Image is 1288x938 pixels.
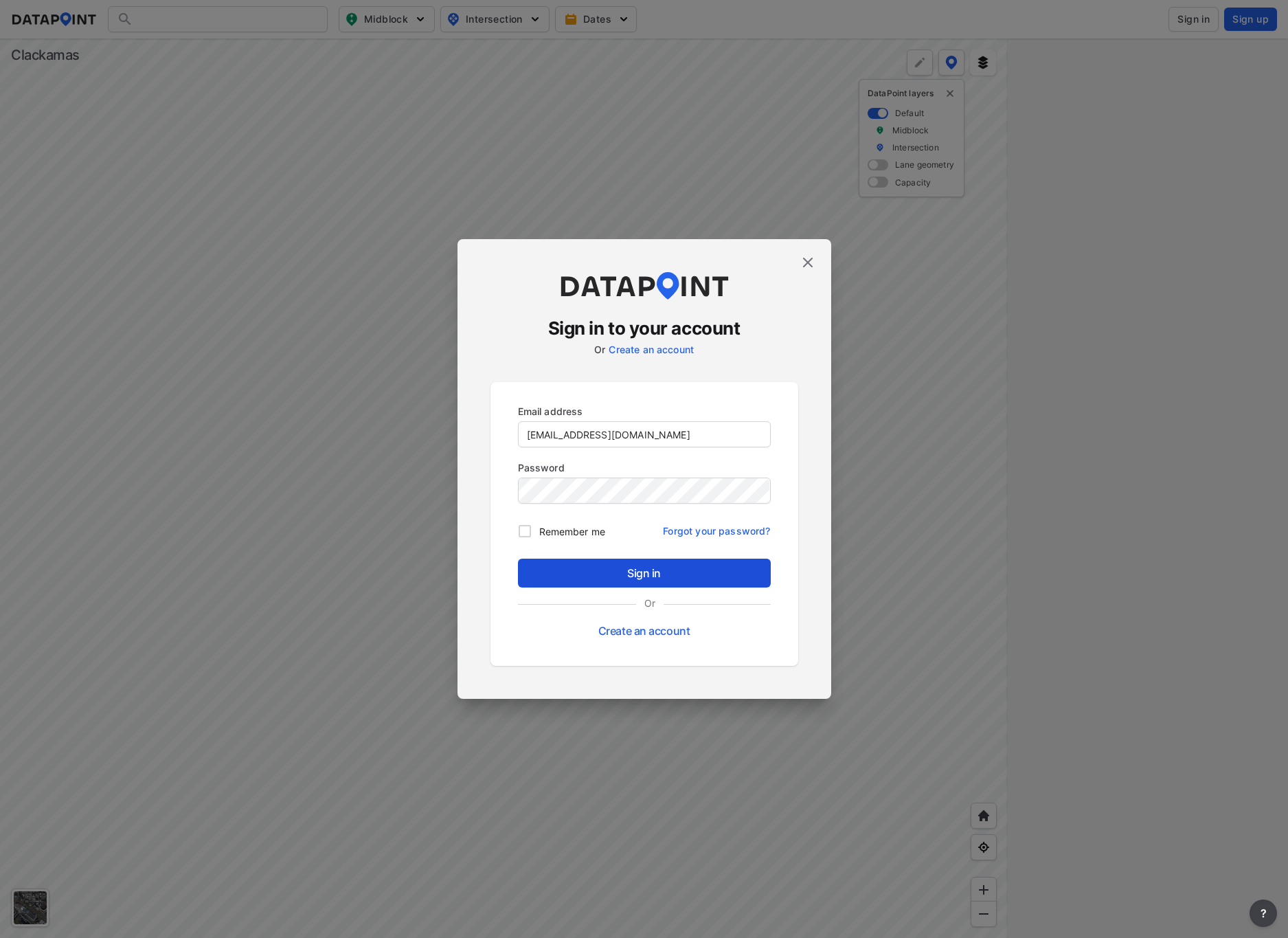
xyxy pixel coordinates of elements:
p: Password [518,460,771,475]
button: Sign in [518,559,771,588]
label: Or [594,344,605,355]
a: Forgot your password? [663,517,770,538]
a: Create an account [598,624,690,638]
a: Create an account [609,344,694,355]
label: Or [636,596,664,610]
img: close.efbf2170.svg [800,254,816,271]
img: dataPointLogo.9353c09d.svg [558,272,730,300]
button: more [1250,900,1277,927]
h3: Sign in to your account [490,316,798,341]
input: you@example.com [519,422,770,447]
span: Sign in [529,565,760,581]
span: Remember me [539,524,605,539]
p: Email address [518,404,771,418]
span: ? [1258,905,1269,922]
